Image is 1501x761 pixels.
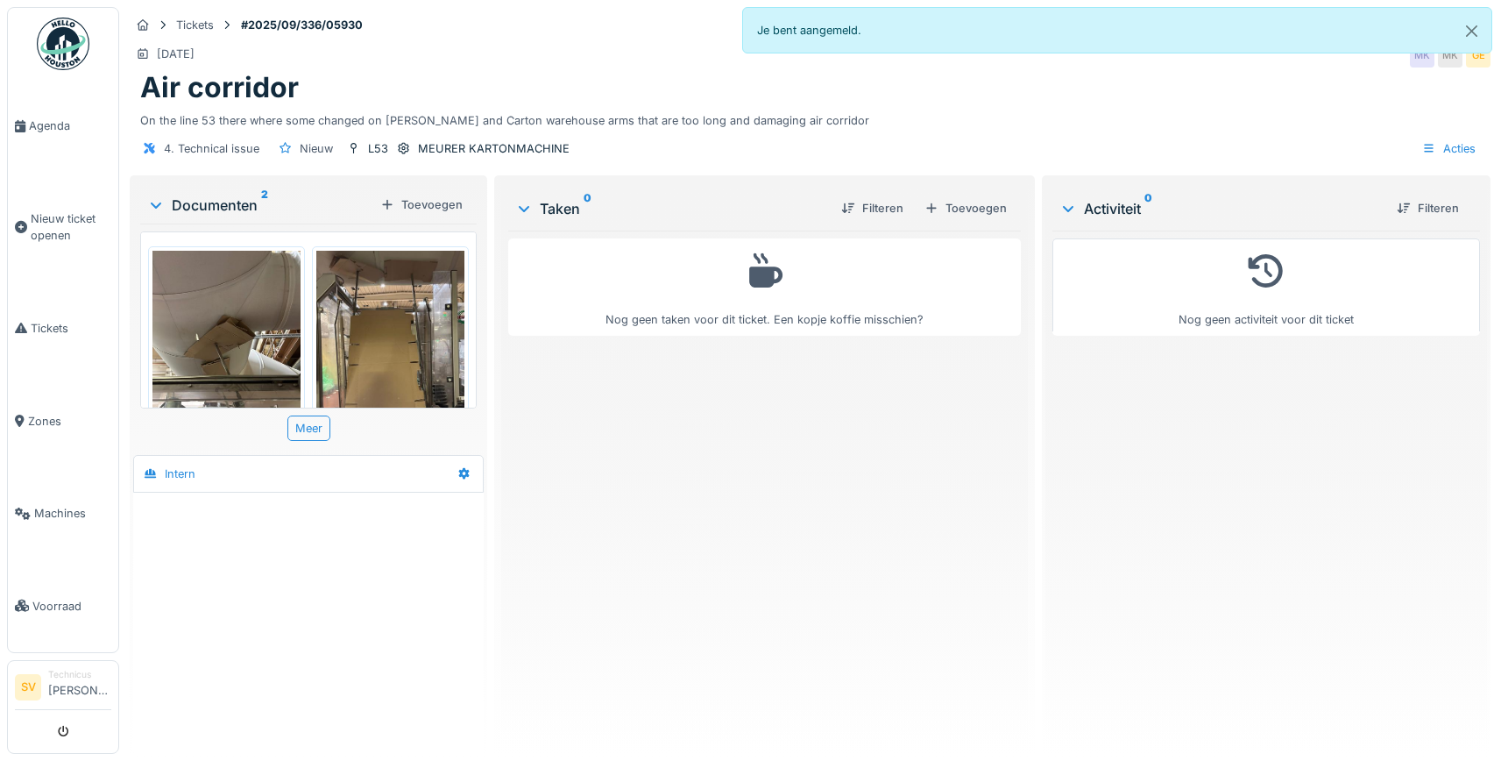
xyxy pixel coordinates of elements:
[300,140,333,157] div: Nieuw
[165,466,195,482] div: Intern
[834,196,910,220] div: Filteren
[157,46,195,62] div: [DATE]
[287,416,330,441] div: Meer
[8,560,118,653] a: Voorraad
[418,140,570,157] div: MEURER KARTONMACHINE
[742,7,1493,53] div: Je bent aangemeld.
[8,374,118,467] a: Zones
[373,193,470,217] div: Toevoegen
[8,282,118,375] a: Tickets
[316,251,464,448] img: v7mkzqwmzlfskoyx25g9fzpxo28s
[1414,136,1483,161] div: Acties
[1144,198,1152,219] sup: 0
[368,140,388,157] div: L53
[1410,43,1434,68] div: MK
[31,210,111,244] span: Nieuw ticket openen
[15,674,41,701] li: SV
[8,467,118,560] a: Machines
[1059,198,1383,219] div: Activiteit
[15,668,111,710] a: SV Technicus[PERSON_NAME]
[8,80,118,173] a: Agenda
[515,198,826,219] div: Taken
[48,668,111,681] div: Technicus
[1466,43,1490,68] div: GE
[31,320,111,337] span: Tickets
[1390,196,1466,220] div: Filteren
[164,140,259,157] div: 4. Technical issue
[32,598,111,615] span: Voorraad
[147,195,373,216] div: Documenten
[234,17,370,33] strong: #2025/09/336/05930
[29,117,111,134] span: Agenda
[28,413,111,430] span: Zones
[37,18,89,70] img: Badge_color-CXgf-gQk.svg
[261,195,268,216] sup: 2
[1452,8,1491,54] button: Close
[140,105,1480,129] div: On the line 53 there where some changed on [PERSON_NAME] and Carton warehouse arms that are too l...
[917,196,1014,220] div: Toevoegen
[520,246,1009,328] div: Nog geen taken voor dit ticket. Een kopje koffie misschien?
[34,505,111,522] span: Machines
[584,198,591,219] sup: 0
[176,17,214,33] div: Tickets
[1064,246,1469,328] div: Nog geen activiteit voor dit ticket
[152,251,301,448] img: 8x24p9nwng63u4yfahesztmk578b
[48,668,111,706] li: [PERSON_NAME]
[8,173,118,282] a: Nieuw ticket openen
[1438,43,1462,68] div: MK
[140,71,299,104] h1: Air corridor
